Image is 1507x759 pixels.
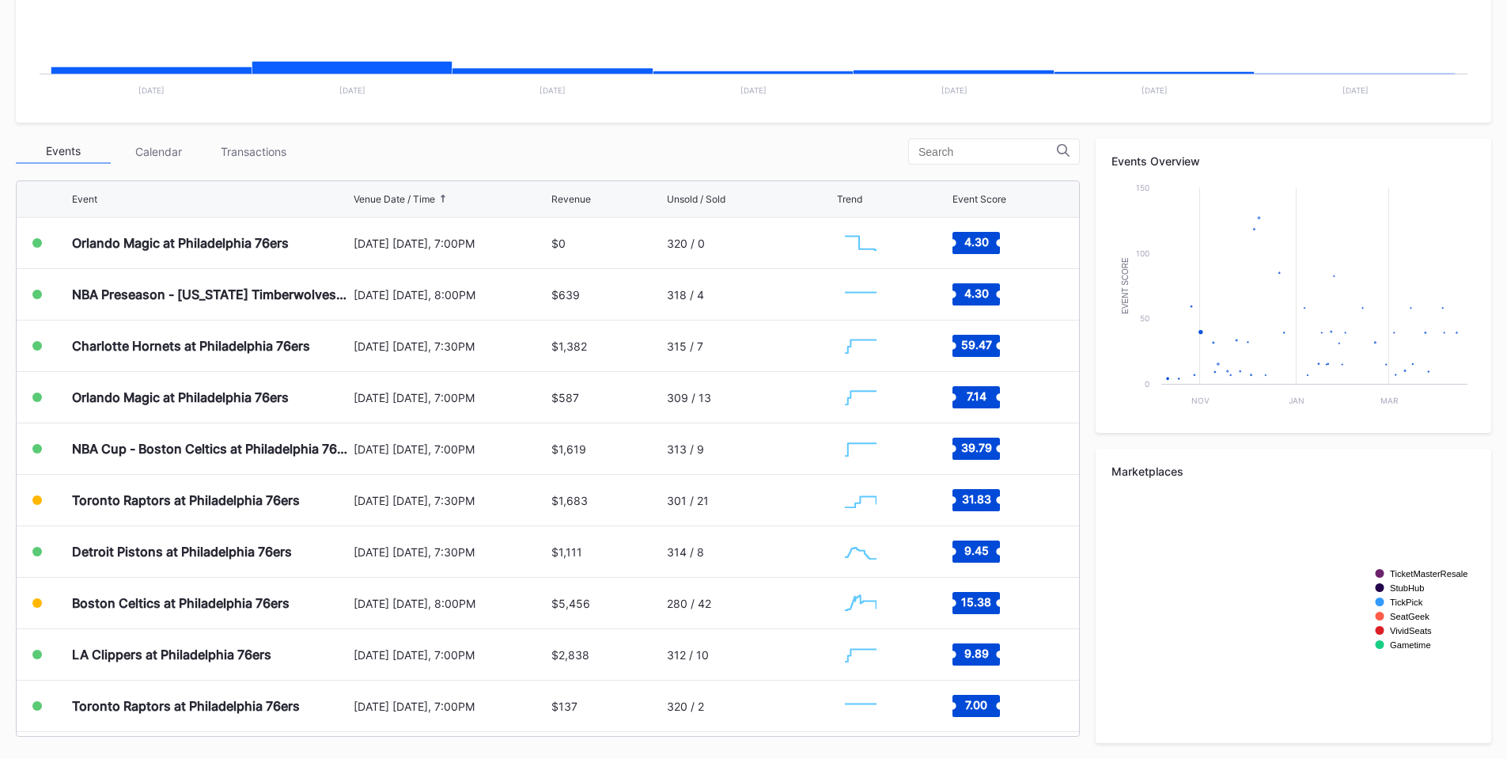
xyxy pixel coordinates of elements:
[206,139,301,164] div: Transactions
[667,391,711,404] div: 309 / 13
[1111,465,1475,478] div: Marketplaces
[667,442,704,456] div: 313 / 9
[72,647,271,662] div: LA Clippers at Philadelphia 76ers
[965,698,987,712] text: 7.00
[354,700,548,713] div: [DATE] [DATE], 7:00PM
[667,545,704,559] div: 314 / 8
[1390,626,1432,636] text: VividSeats
[952,193,1006,205] div: Event Score
[1390,569,1467,579] text: TicketMasterResale
[667,340,703,353] div: 315 / 7
[667,288,704,302] div: 318 / 4
[667,193,725,205] div: Unsold / Sold
[1390,640,1431,650] text: Gametime
[837,193,862,205] div: Trend
[1142,85,1168,95] text: [DATE]
[551,340,587,353] div: $1,382
[551,237,566,250] div: $0
[837,635,884,674] svg: Chart title
[1145,379,1149,389] text: 0
[111,139,206,164] div: Calendar
[72,389,289,405] div: Orlando Magic at Philadelphia 76ers
[1191,396,1210,405] text: Nov
[551,494,588,507] div: $1,683
[1111,180,1475,417] svg: Chart title
[354,494,548,507] div: [DATE] [DATE], 7:30PM
[1111,490,1475,727] svg: Chart title
[1136,249,1149,258] text: 100
[339,85,365,95] text: [DATE]
[551,597,590,610] div: $5,456
[551,442,586,456] div: $1,619
[354,340,548,353] div: [DATE] [DATE], 7:30PM
[1342,85,1369,95] text: [DATE]
[960,338,991,351] text: 59.47
[72,235,289,251] div: Orlando Magic at Philadelphia 76ers
[964,544,988,557] text: 9.45
[551,391,579,404] div: $587
[667,494,709,507] div: 301 / 21
[72,441,350,457] div: NBA Cup - Boston Celtics at Philadelphia 76ers
[72,338,310,354] div: Charlotte Hornets at Philadelphia 76ers
[354,237,548,250] div: [DATE] [DATE], 7:00PM
[540,85,566,95] text: [DATE]
[72,698,300,714] div: Toronto Raptors at Philadelphia 76ers
[960,441,991,454] text: 39.79
[354,288,548,302] div: [DATE] [DATE], 8:00PM
[667,700,704,713] div: 320 / 2
[354,193,435,205] div: Venue Date / Time
[1121,257,1130,314] text: Event Score
[667,237,705,250] div: 320 / 0
[837,223,884,263] svg: Chart title
[961,595,991,609] text: 15.38
[1390,612,1429,621] text: SeatGeek
[941,85,967,95] text: [DATE]
[1390,583,1425,593] text: StubHub
[1380,396,1399,405] text: Mar
[837,583,884,623] svg: Chart title
[354,545,548,559] div: [DATE] [DATE], 7:30PM
[1136,183,1149,192] text: 150
[837,686,884,726] svg: Chart title
[72,287,350,302] div: NBA Preseason - [US_STATE] Timberwolves at Philadelphia 76ers
[964,235,988,249] text: 4.30
[667,597,711,610] div: 280 / 42
[837,480,884,520] svg: Chart title
[354,648,548,662] div: [DATE] [DATE], 7:00PM
[1289,396,1304,405] text: Jan
[918,146,1057,158] input: Search
[964,287,988,300] text: 4.30
[837,275,884,314] svg: Chart title
[740,85,767,95] text: [DATE]
[551,193,591,205] div: Revenue
[72,193,97,205] div: Event
[961,492,990,506] text: 31.83
[837,429,884,469] svg: Chart title
[964,647,988,660] text: 9.89
[72,544,292,560] div: Detroit Pistons at Philadelphia 76ers
[966,389,986,403] text: 7.14
[354,597,548,610] div: [DATE] [DATE], 8:00PM
[354,391,548,404] div: [DATE] [DATE], 7:00PM
[1111,154,1475,168] div: Events Overview
[354,442,548,456] div: [DATE] [DATE], 7:00PM
[1140,313,1149,323] text: 50
[16,139,111,164] div: Events
[72,492,300,508] div: Toronto Raptors at Philadelphia 76ers
[72,595,290,611] div: Boston Celtics at Philadelphia 76ers
[551,700,577,713] div: $137
[837,532,884,571] svg: Chart title
[837,378,884,417] svg: Chart title
[551,288,580,302] div: $639
[1390,598,1423,607] text: TickPick
[138,85,165,95] text: [DATE]
[667,648,709,662] div: 312 / 10
[551,648,589,662] div: $2,838
[551,545,582,559] div: $1,111
[837,326,884,366] svg: Chart title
